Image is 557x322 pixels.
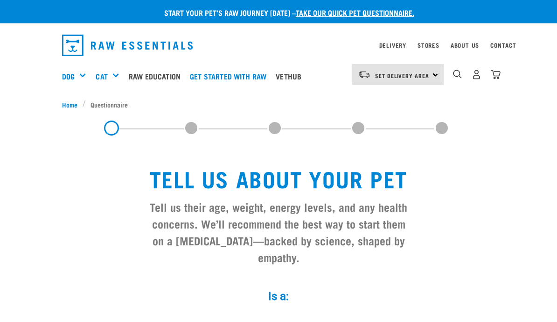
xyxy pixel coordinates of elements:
a: Get started with Raw [188,57,273,95]
img: van-moving.png [358,71,370,79]
a: About Us [451,43,479,47]
a: take our quick pet questionnaire. [296,10,414,14]
img: home-icon@2x.png [491,70,501,79]
a: Stores [418,43,439,47]
nav: dropdown navigation [55,31,502,60]
h1: Tell us about your pet [146,165,411,191]
a: Cat [96,71,107,82]
nav: breadcrumbs [62,100,495,109]
h3: Tell us their age, weight, energy levels, and any health concerns. We’ll recommend the best way t... [146,198,411,265]
a: Raw Education [126,57,188,95]
a: Contact [490,43,516,47]
img: home-icon-1@2x.png [453,70,462,79]
a: Vethub [273,57,308,95]
img: Raw Essentials Logo [62,35,193,56]
img: user.png [472,70,481,79]
a: Dog [62,71,75,82]
a: Delivery [379,43,406,47]
label: Is a: [139,288,418,305]
a: Home [62,100,83,109]
span: Set Delivery Area [375,74,429,77]
span: Home [62,100,77,109]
